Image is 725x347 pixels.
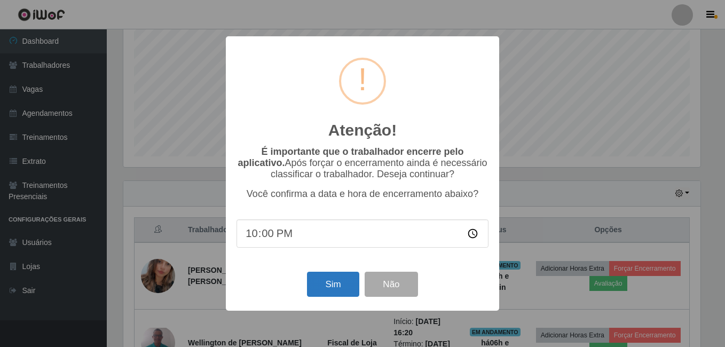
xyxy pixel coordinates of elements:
[238,146,463,168] b: É importante que o trabalhador encerre pelo aplicativo.
[365,272,417,297] button: Não
[237,188,488,200] p: Você confirma a data e hora de encerramento abaixo?
[328,121,397,140] h2: Atenção!
[307,272,359,297] button: Sim
[237,146,488,180] p: Após forçar o encerramento ainda é necessário classificar o trabalhador. Deseja continuar?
